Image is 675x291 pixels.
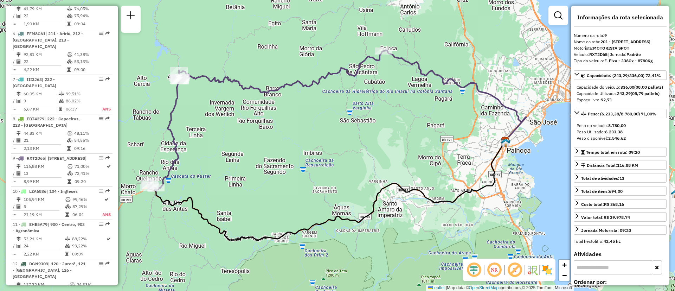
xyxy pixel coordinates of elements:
strong: R$ 368,16 [604,202,624,207]
span: | [STREET_ADDRESS] [45,156,86,161]
em: Opções [99,156,103,160]
i: % de utilização da cubagem [59,99,64,103]
td: / [13,12,16,19]
a: Leaflet [428,285,445,290]
i: % de utilização da cubagem [67,138,72,143]
i: % de utilização da cubagem [65,244,70,248]
span: 7 - [13,77,56,88]
strong: 2.546,62 [608,135,626,141]
em: Opções [99,31,103,36]
img: Fluxo de ruas [527,264,538,276]
td: 86,02% [65,97,94,105]
div: Tipo do veículo: [574,58,667,64]
div: Total hectolitro: [574,238,667,245]
div: Capacidade do veículo: [577,84,664,90]
strong: 42,45 hL [604,239,621,244]
em: Opções [99,189,103,193]
span: LZA6836 [29,189,46,194]
span: | Jornada: [607,52,641,57]
em: Opções [99,222,103,226]
i: % de utilização do peso [65,237,70,241]
em: Rota exportada [105,156,110,160]
td: / [13,97,16,105]
i: Tempo total em rota [67,146,71,151]
div: Valor total: [581,214,630,221]
span: + [562,260,567,269]
img: CDD Florianópolis [501,137,510,146]
div: Map data © contributors,© 2025 TomTom, Microsoft [426,285,574,291]
td: 22 [23,12,67,19]
strong: 6.233,38 [605,129,623,134]
td: 09:09 [72,251,106,258]
label: Ordenar por: [574,278,667,286]
strong: 13 [619,176,624,181]
span: Tempo total em rota: 09:20 [586,150,640,155]
h4: Informações da rota selecionada [574,14,667,21]
td: 41,38% [74,51,109,58]
span: 9 - [13,156,86,161]
td: 5 [23,203,65,210]
a: Valor total:R$ 39.978,74 [574,212,667,222]
td: / [13,58,16,65]
i: Tempo total em rota [67,22,71,26]
span: | 232 - [GEOGRAPHIC_DATA] [13,77,56,88]
div: Custo total: [581,201,624,208]
strong: 694,00 [609,189,623,194]
div: Atividade não roteirizada - ADRIANO RIOS [375,48,392,55]
strong: 92,71 [601,97,612,102]
i: Distância Total [17,164,21,169]
td: = [13,20,16,27]
i: Rota otimizada [107,164,111,169]
td: = [13,211,16,218]
td: 72,41% [74,170,106,177]
span: DGN9309 [29,261,48,266]
i: % de utilização do peso [59,92,64,96]
span: | 104 - Ingleses [46,189,78,194]
td: 09:16 [74,145,109,152]
td: ANS [94,106,111,113]
i: Distância Total [17,52,21,57]
i: Tempo total em rota [67,68,71,72]
i: % de utilização da cubagem [67,59,72,64]
td: ANS [102,211,111,218]
i: Tempo total em rota [65,213,69,217]
div: Capacidade Utilizada: [577,90,664,97]
td: = [13,106,16,113]
a: Peso: (6.233,38/8.780,00) 71,00% [574,109,667,118]
a: Zoom out [559,270,570,281]
strong: F. Fixa - 336Cx - 8780Kg [604,58,653,63]
td: 06:04 [72,211,102,218]
i: % de utilização da cubagem [67,171,73,176]
i: % de utilização do peso [67,131,72,135]
div: Número da rota: [574,32,667,39]
td: 87,29% [72,203,102,210]
span: | 120 - Jurerê, 121 - [GEOGRAPHIC_DATA], 126 - [GEOGRAPHIC_DATA] [13,261,85,279]
span: EBT4279 [27,116,44,121]
i: Total de Atividades [17,14,21,18]
i: Rota otimizada [104,197,109,202]
td: / [13,170,16,177]
td: 93,22% [72,242,106,249]
div: Jornada Motorista: 09:20 [581,227,631,234]
span: Peso do veículo: [577,123,626,128]
td: 21 [23,137,67,144]
span: Ocultar NR [486,261,503,278]
i: % de utilização do peso [70,283,75,287]
div: Peso: (6.233,38/8.780,00) 71,00% [574,120,667,144]
div: Distância Total: [581,162,638,169]
td: 44,83 KM [23,130,67,137]
td: 53,21 KM [23,235,65,242]
a: Distância Total:116,88 KM [574,160,667,170]
strong: Padrão [626,52,641,57]
span: Peso: (6.233,38/8.780,00) 71,00% [588,111,656,116]
em: Rota exportada [105,222,110,226]
i: % de utilização do peso [65,197,71,202]
td: 88,22% [72,235,106,242]
td: = [13,66,16,73]
span: Exibir rótulo [506,261,523,278]
span: Ocultar deslocamento [465,261,482,278]
span: FFM8C61 [27,31,45,36]
em: Rota exportada [105,189,110,193]
em: Rota exportada [105,31,110,36]
td: 09:00 [74,66,109,73]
